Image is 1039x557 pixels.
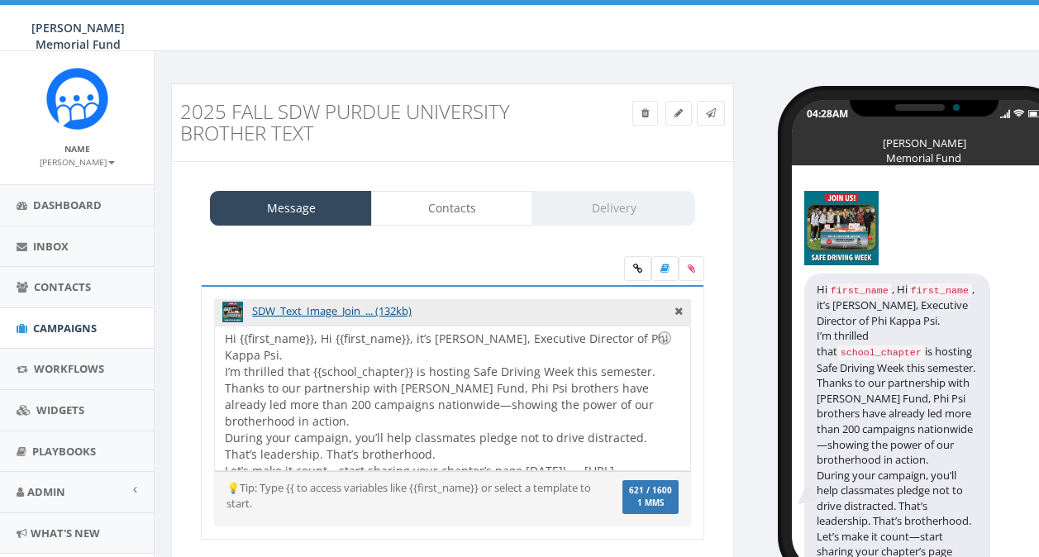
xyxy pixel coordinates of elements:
[31,526,100,540] span: What's New
[629,499,672,507] span: 1 MMS
[629,485,672,496] span: 621 / 1600
[641,106,649,120] span: Delete Campaign
[27,484,65,499] span: Admin
[674,106,683,120] span: Edit Campaign
[180,101,582,145] h3: 2025 Fall SDW Purdue University Brother TEXT
[210,191,372,226] a: Message
[64,143,90,155] small: Name
[36,402,84,417] span: Widgets
[215,326,689,470] div: Hi {{first_name}}, Hi {{first_name}}, it’s [PERSON_NAME], Executive Director of Phi Kappa Psi. I’...
[827,283,892,298] code: first_name
[34,279,91,294] span: Contacts
[837,345,925,360] code: school_chapter
[252,303,412,318] a: SDW_Text_Image_Join_... (132kb)
[706,106,716,120] span: Send Test Message
[33,239,69,254] span: Inbox
[33,321,97,336] span: Campaigns
[46,68,108,130] img: Rally_Corp_Icon.png
[31,20,125,52] span: [PERSON_NAME] Memorial Fund
[214,480,612,511] div: 💡Tip: Type {{ to access variables like {{first_name}} or select a template to start.
[34,361,104,376] span: Workflows
[651,256,679,281] label: Insert Template Text
[32,444,96,459] span: Playbooks
[679,256,704,281] span: Attach your media
[40,154,115,169] a: [PERSON_NAME]
[908,283,972,298] code: first_name
[883,136,965,144] div: [PERSON_NAME] Memorial Fund
[371,191,533,226] a: Contacts
[33,198,102,212] span: Dashboard
[40,156,115,168] small: [PERSON_NAME]
[807,107,848,121] div: 04:28AM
